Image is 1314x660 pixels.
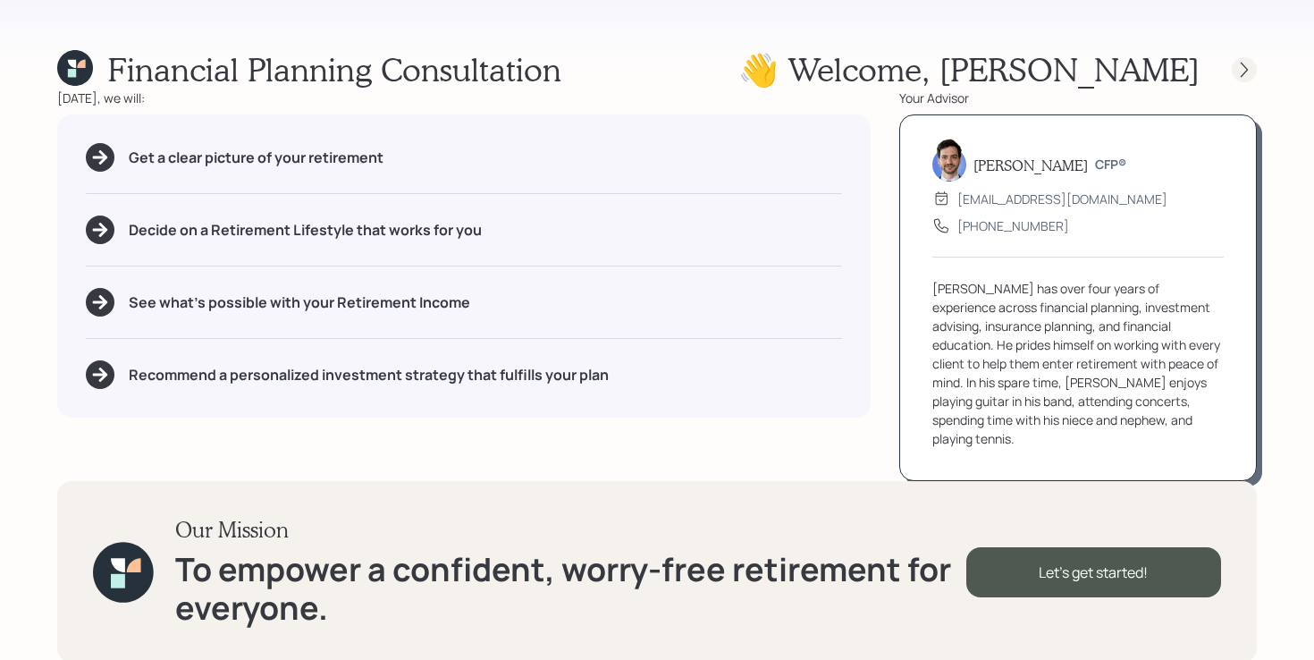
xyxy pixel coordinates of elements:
[129,367,609,384] h5: Recommend a personalized investment strategy that fulfills your plan
[957,190,1167,208] div: [EMAIL_ADDRESS][DOMAIN_NAME]
[932,139,966,182] img: jonah-coleman-headshot.png
[107,50,561,89] h1: Financial Planning Consultation
[129,149,383,166] h5: Get a clear picture of your retirement
[57,89,871,107] div: [DATE], we will:
[1095,157,1126,173] h6: CFP®
[973,157,1088,173] h5: [PERSON_NAME]
[129,294,470,311] h5: See what's possible with your Retirement Income
[899,89,1257,107] div: Your Advisor
[175,550,966,627] h1: To empower a confident, worry-free retirement for everyone.
[738,50,1200,89] h1: 👋 Welcome , [PERSON_NAME]
[957,216,1069,235] div: [PHONE_NUMBER]
[175,517,966,543] h3: Our Mission
[932,279,1224,448] div: [PERSON_NAME] has over four years of experience across financial planning, investment advising, i...
[966,547,1221,597] div: Let's get started!
[129,222,482,239] h5: Decide on a Retirement Lifestyle that works for you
